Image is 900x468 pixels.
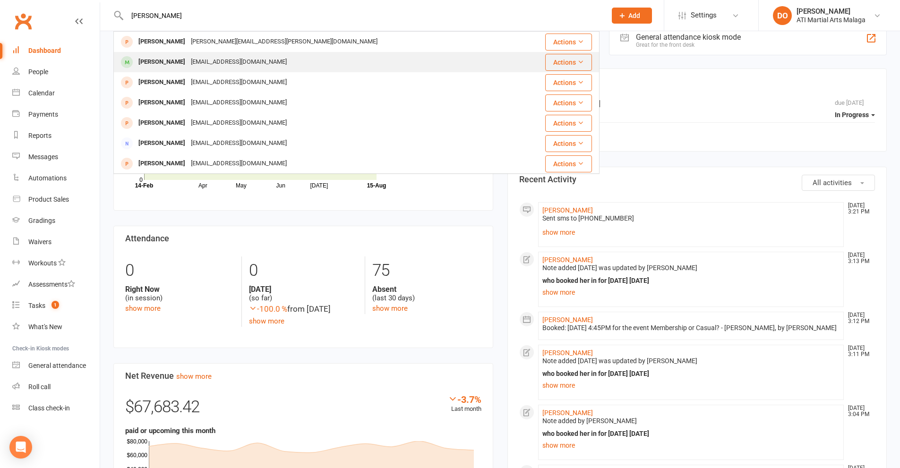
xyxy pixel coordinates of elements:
button: Actions [545,34,592,51]
div: [PERSON_NAME] [136,157,188,170]
span: Sent sms to [PHONE_NUMBER] [542,214,634,222]
button: Actions [545,94,592,111]
span: Add [628,12,640,19]
a: Class kiosk mode [12,398,100,419]
div: $67,683.42 [125,394,481,425]
div: Class check-in [28,404,70,412]
button: Actions [545,115,592,132]
div: [PERSON_NAME][EMAIL_ADDRESS][PERSON_NAME][DOMAIN_NAME] [188,35,380,49]
a: Product Sales [12,189,100,210]
div: Reports [28,132,51,139]
strong: paid or upcoming this month [125,426,215,435]
div: Waivers [28,238,51,246]
h3: Recent Activity [519,175,875,184]
div: DO [773,6,792,25]
div: Gradings [28,217,55,224]
a: General attendance kiosk mode [12,355,100,376]
a: Gradings [12,210,100,231]
div: ATI Martial Arts Malaga [797,16,866,24]
div: (last 30 days) [372,285,481,303]
button: Actions [545,54,592,71]
div: from [DATE] [249,303,358,315]
div: General attendance kiosk mode [636,33,741,42]
a: Clubworx [11,9,35,33]
strong: Right Now [125,285,234,294]
a: show more [372,304,408,313]
div: General attendance [28,362,86,369]
a: [PERSON_NAME] [542,256,593,264]
div: 0 [249,256,358,285]
time: [DATE] 3:12 PM [843,312,874,324]
div: Messages [28,153,58,161]
a: show more [249,317,284,325]
div: Note added [DATE] was updated by [PERSON_NAME] [542,357,840,365]
div: [PERSON_NAME] [797,7,866,16]
a: Reports [12,125,100,146]
div: who booked her in for [DATE] [DATE] [542,277,840,285]
div: Payments [28,111,58,118]
div: [EMAIL_ADDRESS][DOMAIN_NAME] [188,76,290,89]
div: Tasks [28,302,45,309]
span: All activities [813,179,852,187]
a: Workouts [12,253,100,274]
div: [PERSON_NAME] [136,35,188,49]
div: -3.7% [448,394,481,404]
div: Open Intercom Messenger [9,436,32,459]
div: [EMAIL_ADDRESS][DOMAIN_NAME] [188,136,290,150]
div: [PERSON_NAME] [136,76,188,89]
a: Dashboard [12,40,100,61]
a: show more [176,372,212,381]
div: Assessments [28,281,75,288]
div: Last month [448,394,481,414]
strong: Absent [372,285,481,294]
a: [PERSON_NAME] [542,206,593,214]
a: Assessments [12,274,100,295]
a: [PERSON_NAME] [542,316,593,323]
button: All activities [802,175,875,191]
div: [PERSON_NAME] [136,55,188,69]
span: 1 [51,301,59,309]
h3: Attendance [125,234,481,243]
div: [EMAIL_ADDRESS][DOMAIN_NAME] [188,157,290,170]
a: Waivers [12,231,100,253]
div: 75 [372,256,481,285]
button: Actions [545,135,592,152]
div: What's New [28,323,62,331]
button: Actions [545,74,592,91]
a: People [12,61,100,83]
button: Actions [545,155,592,172]
div: (so far) [249,285,358,303]
span: Settings [691,5,717,26]
strong: [DATE] [249,285,358,294]
div: [EMAIL_ADDRESS][DOMAIN_NAME] [188,116,290,130]
a: Calendar [12,83,100,104]
div: (in session) [125,285,234,303]
div: [PERSON_NAME] [136,136,188,150]
div: who booked her in for [DATE] [DATE] [542,430,840,438]
div: People [28,68,48,76]
a: show more [125,304,161,313]
time: [DATE] 3:04 PM [843,405,874,417]
a: show more [542,286,840,299]
div: [EMAIL_ADDRESS][DOMAIN_NAME] [188,55,290,69]
div: Booked: [DATE] 4:45PM for the event Membership or Casual? - [PERSON_NAME], by [PERSON_NAME] [542,324,840,332]
a: Tasks 1 [12,295,100,316]
a: Messages [12,146,100,168]
a: show more [542,439,840,452]
a: What's New [12,316,100,338]
a: Payments [12,104,100,125]
time: [DATE] 3:21 PM [843,203,874,215]
div: Product Sales [28,196,69,203]
a: Automations [12,168,100,189]
input: Search... [124,9,600,22]
div: [EMAIL_ADDRESS][DOMAIN_NAME] [188,96,290,110]
a: show more [542,226,840,239]
div: Great for the front desk [636,42,741,48]
div: [PERSON_NAME] [136,116,188,130]
div: Dashboard [28,47,61,54]
a: show more [542,379,840,392]
div: Workouts [28,259,57,267]
span: In Progress [835,111,869,119]
h3: Net Revenue [125,371,481,381]
h3: Due tasks [519,77,875,86]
